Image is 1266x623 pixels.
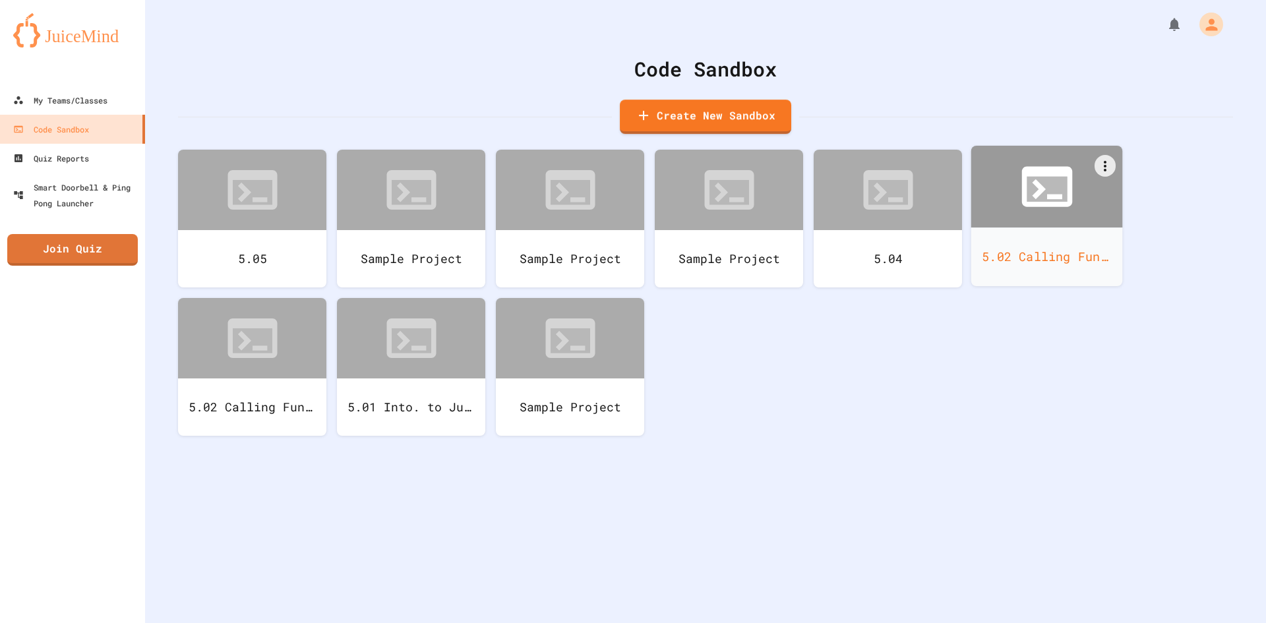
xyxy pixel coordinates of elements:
[814,230,962,287] div: 5.04
[971,146,1123,286] a: 5.02 Calling Functions
[13,179,140,211] div: Smart Doorbell & Ping Pong Launcher
[337,298,485,436] a: 5.01 Into. to JuiceMind
[337,378,485,436] div: 5.01 Into. to JuiceMind
[337,150,485,287] a: Sample Project
[1142,13,1186,36] div: My Notifications
[13,150,89,166] div: Quiz Reports
[178,54,1233,84] div: Code Sandbox
[178,298,326,436] a: 5.02 Calling Functions
[971,227,1123,286] div: 5.02 Calling Functions
[178,378,326,436] div: 5.02 Calling Functions
[7,234,138,266] a: Join Quiz
[655,150,803,287] a: Sample Project
[178,150,326,287] a: 5.05
[13,13,132,47] img: logo-orange.svg
[13,92,107,108] div: My Teams/Classes
[814,150,962,287] a: 5.04
[13,121,89,137] div: Code Sandbox
[496,230,644,287] div: Sample Project
[496,378,644,436] div: Sample Project
[620,100,791,134] a: Create New Sandbox
[496,150,644,287] a: Sample Project
[496,298,644,436] a: Sample Project
[655,230,803,287] div: Sample Project
[1186,9,1226,40] div: My Account
[337,230,485,287] div: Sample Project
[178,230,326,287] div: 5.05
